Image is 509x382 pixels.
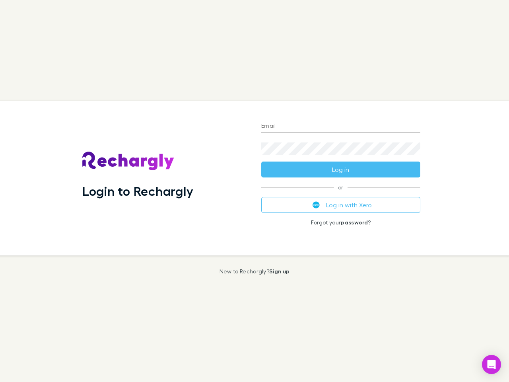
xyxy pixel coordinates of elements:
button: Log in with Xero [261,197,420,213]
p: Forgot your ? [261,219,420,226]
div: Open Intercom Messenger [482,355,501,374]
h1: Login to Rechargly [82,183,193,199]
p: New to Rechargly? [220,268,290,275]
a: Sign up [269,268,289,275]
img: Rechargly's Logo [82,152,175,171]
a: password [341,219,368,226]
img: Xero's logo [313,201,320,209]
button: Log in [261,162,420,177]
